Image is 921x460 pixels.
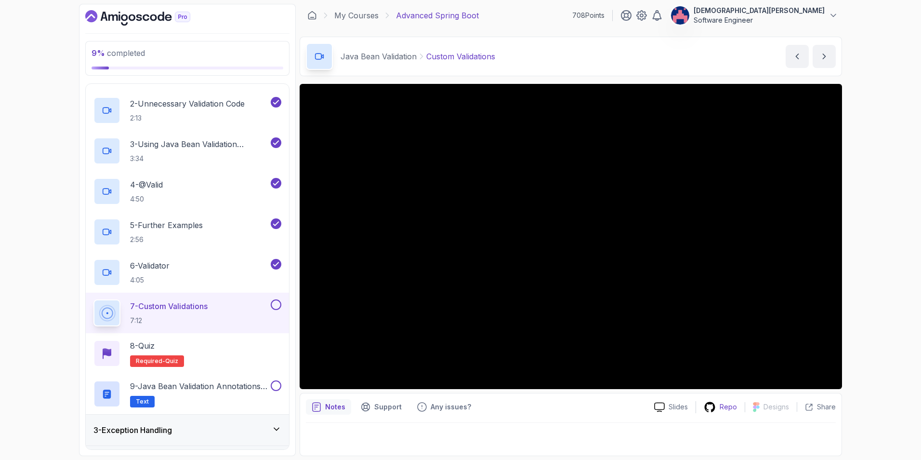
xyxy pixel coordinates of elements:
p: 7:12 [130,316,208,325]
button: Support button [355,399,408,415]
button: 5-Further Examples2:56 [93,218,281,245]
p: Java Bean Validation [341,51,417,62]
p: 4 - @Valid [130,179,163,190]
p: 2:56 [130,235,203,244]
a: Slides [646,402,696,412]
p: 7 - Custom Validations [130,300,208,312]
p: Custom Validations [426,51,495,62]
p: 5 - Further Examples [130,219,203,231]
span: completed [92,48,145,58]
button: 3-Using Java Bean Validation Annotations3:34 [93,137,281,164]
button: 3-Exception Handling [86,415,289,446]
img: user profile image [671,6,689,25]
a: My Courses [334,10,379,21]
p: [DEMOGRAPHIC_DATA][PERSON_NAME] [694,6,825,15]
button: 9-Java Bean Validation Annotations Cheat SheetText [93,380,281,407]
a: Dashboard [307,11,317,20]
iframe: 7 - Custom Validations [300,84,842,389]
p: 708 Points [572,11,605,20]
p: Share [817,402,836,412]
p: 8 - Quiz [130,340,155,352]
button: notes button [306,399,351,415]
button: next content [813,45,836,68]
button: Share [797,402,836,412]
a: Dashboard [85,10,212,26]
p: Any issues? [431,402,471,412]
p: Support [374,402,402,412]
p: 2:13 [130,113,245,123]
p: Repo [720,402,737,412]
p: 9 - Java Bean Validation Annotations Cheat Sheet [130,380,269,392]
span: 9 % [92,48,105,58]
p: Notes [325,402,345,412]
button: user profile image[DEMOGRAPHIC_DATA][PERSON_NAME]Software Engineer [671,6,838,25]
p: Designs [763,402,789,412]
span: Text [136,398,149,406]
button: 8-QuizRequired-quiz [93,340,281,367]
p: 4:05 [130,275,170,285]
span: Required- [136,357,165,365]
p: Software Engineer [694,15,825,25]
button: 6-Validator4:05 [93,259,281,286]
p: Advanced Spring Boot [396,10,479,21]
span: quiz [165,357,178,365]
p: 3 - Using Java Bean Validation Annotations [130,138,269,150]
p: 2 - Unnecessary Validation Code [130,98,245,109]
h3: 3 - Exception Handling [93,424,172,436]
a: Repo [696,401,745,413]
button: Feedback button [411,399,477,415]
p: 6 - Validator [130,260,170,271]
p: Slides [669,402,688,412]
button: 2-Unnecessary Validation Code2:13 [93,97,281,124]
button: 4-@Valid4:50 [93,178,281,205]
button: previous content [786,45,809,68]
p: 3:34 [130,154,269,163]
p: 4:50 [130,194,163,204]
button: 7-Custom Validations7:12 [93,299,281,326]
